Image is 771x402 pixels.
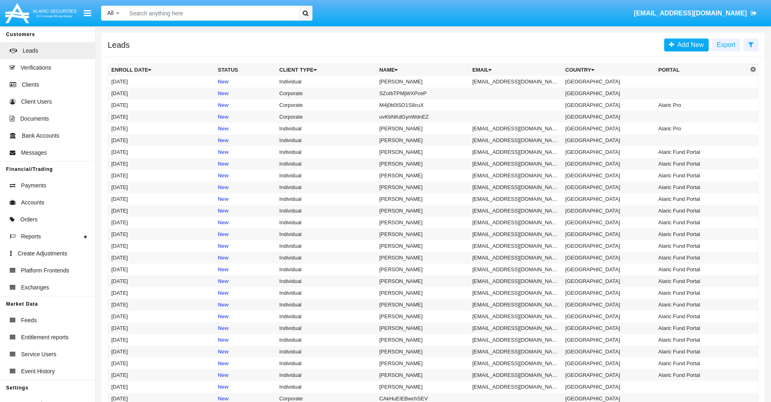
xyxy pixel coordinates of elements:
td: Alaric Fund Portal [655,205,748,217]
td: [EMAIL_ADDRESS][DOMAIN_NAME] [469,170,562,181]
td: [PERSON_NAME] [376,240,469,252]
td: Alaric Pro [655,123,748,134]
button: Export [712,38,740,51]
td: Corporate [276,111,376,123]
td: New [215,158,276,170]
td: [PERSON_NAME] [376,170,469,181]
td: [GEOGRAPHIC_DATA] [562,369,655,381]
input: Search [125,6,296,21]
td: [GEOGRAPHIC_DATA] [562,357,655,369]
td: New [215,87,276,99]
td: Alaric Fund Portal [655,334,748,346]
td: New [215,322,276,334]
td: Individual [276,357,376,369]
td: [EMAIL_ADDRESS][DOMAIN_NAME] [469,158,562,170]
td: [GEOGRAPHIC_DATA] [562,134,655,146]
span: Bank Accounts [22,132,59,140]
td: [DATE] [108,146,215,158]
td: Alaric Fund Portal [655,158,748,170]
td: [DATE] [108,193,215,205]
td: [DATE] [108,111,215,123]
td: [GEOGRAPHIC_DATA] [562,275,655,287]
td: [EMAIL_ADDRESS][DOMAIN_NAME] [469,357,562,369]
td: Individual [276,193,376,205]
span: Create Adjustments [18,249,67,258]
td: [PERSON_NAME] [376,369,469,381]
td: Alaric Fund Portal [655,146,748,158]
td: New [215,193,276,205]
span: Payments [21,181,46,190]
td: [GEOGRAPHIC_DATA] [562,299,655,311]
td: uvKbNKdGynWdnEZ [376,111,469,123]
span: Reports [21,232,41,241]
td: [GEOGRAPHIC_DATA] [562,193,655,205]
td: New [215,217,276,228]
td: [PERSON_NAME] [376,252,469,264]
td: Alaric Fund Portal [655,252,748,264]
th: Enroll Date [108,64,215,76]
td: Alaric Fund Portal [655,322,748,334]
td: [EMAIL_ADDRESS][DOMAIN_NAME] [469,228,562,240]
td: New [215,228,276,240]
span: Accounts [21,198,45,207]
td: Individual [276,123,376,134]
td: [GEOGRAPHIC_DATA] [562,76,655,87]
td: Alaric Fund Portal [655,346,748,357]
span: Documents [20,115,49,123]
td: Individual [276,170,376,181]
td: [PERSON_NAME] [376,287,469,299]
td: Alaric Fund Portal [655,357,748,369]
td: [DATE] [108,346,215,357]
span: Messages [21,149,47,157]
td: Individual [276,134,376,146]
td: [DATE] [108,217,215,228]
td: Individual [276,311,376,322]
td: [DATE] [108,252,215,264]
td: [DATE] [108,381,215,393]
td: [PERSON_NAME] [376,228,469,240]
td: Individual [276,252,376,264]
td: New [215,205,276,217]
td: [GEOGRAPHIC_DATA] [562,87,655,99]
td: Alaric Fund Portal [655,181,748,193]
td: [EMAIL_ADDRESS][DOMAIN_NAME] [469,381,562,393]
td: New [215,76,276,87]
h5: Leads [108,42,130,48]
td: Alaric Fund Portal [655,240,748,252]
td: [EMAIL_ADDRESS][DOMAIN_NAME] [469,275,562,287]
td: [EMAIL_ADDRESS][DOMAIN_NAME] [469,299,562,311]
td: Corporate [276,87,376,99]
td: [EMAIL_ADDRESS][DOMAIN_NAME] [469,134,562,146]
td: [PERSON_NAME] [376,134,469,146]
td: New [215,123,276,134]
td: Individual [276,346,376,357]
span: Client Users [21,98,52,106]
td: Individual [276,334,376,346]
td: [DATE] [108,322,215,334]
td: [GEOGRAPHIC_DATA] [562,181,655,193]
td: New [215,311,276,322]
td: [EMAIL_ADDRESS][DOMAIN_NAME] [469,240,562,252]
td: [GEOGRAPHIC_DATA] [562,287,655,299]
td: Individual [276,287,376,299]
td: Individual [276,217,376,228]
span: Verifications [21,64,51,72]
td: New [215,357,276,369]
td: [PERSON_NAME] [376,205,469,217]
td: Individual [276,146,376,158]
td: Alaric Fund Portal [655,228,748,240]
td: New [215,275,276,287]
th: Client Type [276,64,376,76]
td: [PERSON_NAME] [376,146,469,158]
td: [DATE] [108,228,215,240]
td: New [215,299,276,311]
td: Individual [276,369,376,381]
td: [GEOGRAPHIC_DATA] [562,123,655,134]
th: Name [376,64,469,76]
td: [GEOGRAPHIC_DATA] [562,252,655,264]
td: [PERSON_NAME] [376,346,469,357]
td: New [215,346,276,357]
td: [EMAIL_ADDRESS][DOMAIN_NAME] [469,181,562,193]
a: Add New [664,38,709,51]
td: Individual [276,299,376,311]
